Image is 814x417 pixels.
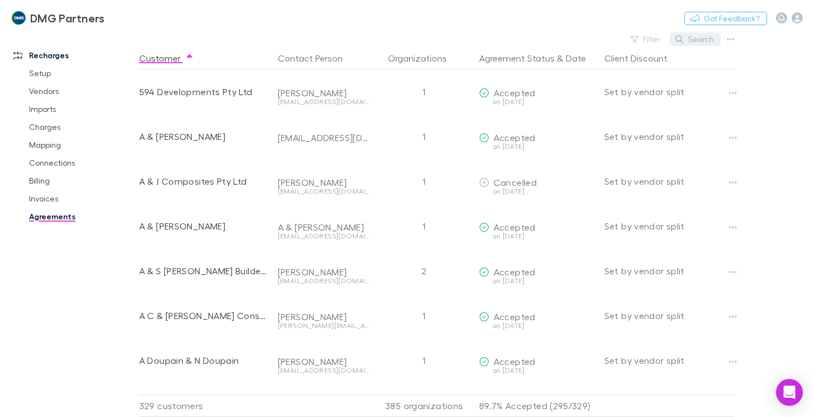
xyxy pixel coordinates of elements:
[604,204,734,249] div: Set by vendor split
[139,159,269,204] div: A & J Composites Pty Ltd
[479,322,595,329] div: on [DATE]
[374,204,475,249] div: 1
[374,249,475,293] div: 2
[11,11,26,25] img: DMG Partners's Logo
[374,114,475,159] div: 1
[278,222,370,233] div: A & [PERSON_NAME]
[494,177,537,188] span: Cancelled
[479,395,595,416] p: 89.7% Accepted (295/329)
[139,114,269,159] div: A & [PERSON_NAME]
[670,32,721,46] button: Search
[684,12,767,25] button: Got Feedback?
[139,249,269,293] div: A & S [PERSON_NAME] Builders Pty. Ltd.
[494,356,536,367] span: Accepted
[4,4,111,31] a: DMG Partners
[278,177,370,188] div: [PERSON_NAME]
[776,379,803,406] div: Open Intercom Messenger
[604,159,734,204] div: Set by vendor split
[139,395,273,417] div: 329 customers
[494,87,536,98] span: Accepted
[139,338,269,383] div: A Doupain & N Doupain
[278,367,370,374] div: [EMAIL_ADDRESS][DOMAIN_NAME]
[479,233,595,240] div: on [DATE]
[604,338,734,383] div: Set by vendor split
[604,47,681,69] button: Client Discount
[374,159,475,204] div: 1
[139,204,269,249] div: A & [PERSON_NAME]
[494,132,536,143] span: Accepted
[18,82,145,100] a: Vendors
[479,47,595,69] div: &
[374,338,475,383] div: 1
[494,266,536,277] span: Accepted
[18,172,145,190] a: Billing
[479,367,595,374] div: on [DATE]
[18,64,145,82] a: Setup
[604,114,734,159] div: Set by vendor split
[278,99,370,105] div: [EMAIL_ADDRESS][DOMAIN_NAME]
[479,278,595,284] div: on [DATE]
[18,118,145,136] a: Charges
[18,208,145,226] a: Agreements
[139,47,194,69] button: Customer
[139,293,269,338] div: A C & [PERSON_NAME] Consultancy Pty Ltd
[278,233,370,240] div: [EMAIL_ADDRESS][DOMAIN_NAME]
[2,46,145,64] a: Recharges
[278,132,370,143] div: [EMAIL_ADDRESS][DOMAIN_NAME]
[388,47,460,69] button: Organizations
[278,188,370,195] div: [EMAIL_ADDRESS][DOMAIN_NAME]
[374,293,475,338] div: 1
[374,395,475,417] div: 385 organizations
[278,356,370,367] div: [PERSON_NAME]
[18,100,145,118] a: Imports
[625,32,668,46] button: Filter
[604,69,734,114] div: Set by vendor split
[278,87,370,99] div: [PERSON_NAME]
[18,154,145,172] a: Connections
[479,143,595,150] div: on [DATE]
[479,188,595,195] div: on [DATE]
[278,322,370,329] div: [PERSON_NAME][EMAIL_ADDRESS][DOMAIN_NAME]
[374,69,475,114] div: 1
[18,136,145,154] a: Mapping
[604,249,734,293] div: Set by vendor split
[278,278,370,284] div: [EMAIL_ADDRESS][DOMAIN_NAME]
[278,47,356,69] button: Contact Person
[278,311,370,322] div: [PERSON_NAME]
[479,99,595,105] div: on [DATE]
[494,222,536,232] span: Accepted
[278,266,370,278] div: [PERSON_NAME]
[494,311,536,322] span: Accepted
[604,293,734,338] div: Set by vendor split
[139,69,269,114] div: 594 Developments Pty Ltd
[18,190,145,208] a: Invoices
[566,47,586,69] button: Date
[30,11,105,25] h3: DMG Partners
[479,47,555,69] button: Agreement Status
